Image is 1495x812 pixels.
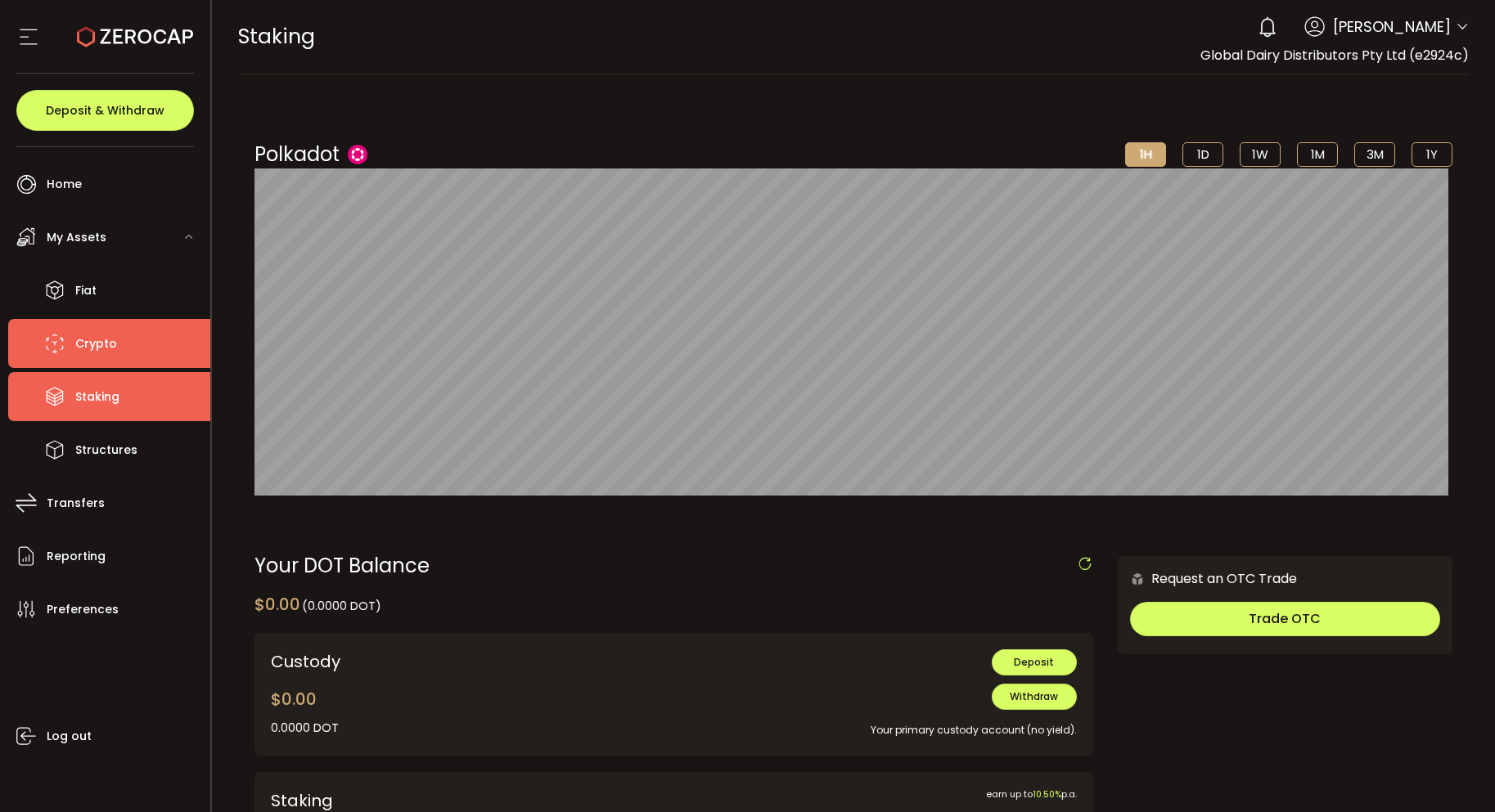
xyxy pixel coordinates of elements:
span: earn up to p.a. [986,788,1077,801]
span: Crypto [75,332,117,356]
span: 10.50% [1033,788,1061,801]
li: 1D [1182,142,1223,167]
span: Staking [238,22,315,51]
div: Polkadot [254,140,367,168]
div: 0.0000 DOT [271,720,339,737]
span: Structures [75,438,137,462]
span: Reporting [47,545,106,568]
li: 1Y [1412,142,1452,167]
div: Request an OTC Trade [1118,568,1297,589]
div: Your DOT Balance [254,556,1093,576]
div: $0.00 [254,592,381,617]
div: $0.00 [271,687,339,737]
span: Home [47,173,82,196]
span: Staking [75,385,119,409]
li: 1H [1125,142,1166,167]
iframe: Chat Widget [1304,635,1495,812]
div: Custody [271,649,593,674]
span: Transfers [47,491,105,515]
span: Deposit [1014,655,1054,669]
span: Withdraw [1010,689,1058,703]
li: 1W [1240,142,1281,167]
span: My Assets [47,226,106,249]
span: Trade OTC [1249,609,1321,628]
img: 6nGpN7MZ9FLuBP83NiajKbTRY4UzlzQtBKtCrLLspmCkSvCZHBKvY3NxgQaT5JnOQREvtQ257bXeeSTueZfAPizblJ+Fe8JwA... [1130,572,1145,586]
button: Deposit & Withdraw [16,90,194,131]
li: 3M [1354,142,1395,167]
button: Trade OTC [1130,602,1440,636]
div: Your primary custody account (no yield). [618,710,1077,738]
span: [PERSON_NAME] [1333,16,1451,38]
span: Log out [47,725,92,748]
button: Withdraw [992,684,1077,710]
span: Fiat [75,279,97,303]
li: 1M [1297,142,1338,167]
span: Deposit & Withdraw [46,105,164,116]
span: (0.0000 DOT) [302,598,381,614]
button: Deposit [992,649,1077,675]
span: Preferences [47,598,119,621]
span: Global Dairy Distributors Pty Ltd (e2924c) [1200,46,1469,65]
